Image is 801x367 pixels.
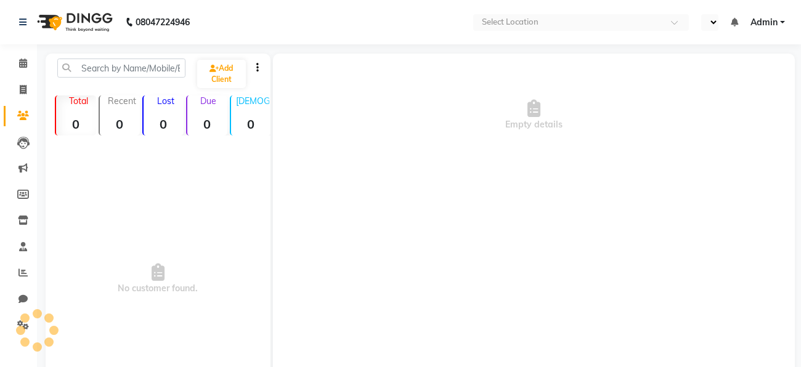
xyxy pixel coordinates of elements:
p: Due [190,95,227,107]
div: Select Location [482,16,539,28]
strong: 0 [231,116,271,132]
p: [DEMOGRAPHIC_DATA] [236,95,271,107]
strong: 0 [100,116,140,132]
strong: 0 [144,116,184,132]
a: Add Client [197,60,246,88]
p: Lost [148,95,184,107]
input: Search by Name/Mobile/Email/Code [57,58,185,78]
strong: 0 [187,116,227,132]
p: Total [61,95,96,107]
span: Admin [750,16,778,29]
p: Recent [105,95,140,107]
strong: 0 [56,116,96,132]
img: logo [31,5,116,39]
b: 08047224946 [136,5,190,39]
div: Empty details [273,54,795,177]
